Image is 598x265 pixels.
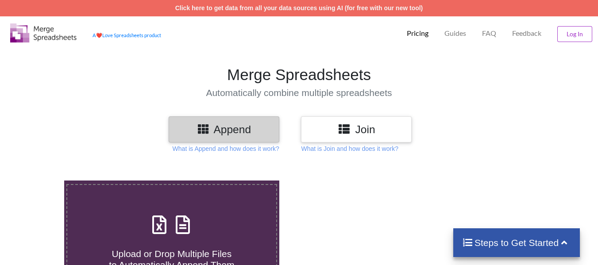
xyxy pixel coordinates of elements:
[512,30,541,37] span: Feedback
[173,144,279,153] p: What is Append and how does it work?
[444,29,466,38] p: Guides
[93,32,161,38] a: AheartLove Spreadsheets product
[175,123,273,136] h3: Append
[10,23,77,42] img: Logo.png
[482,29,496,38] p: FAQ
[557,26,592,42] button: Log In
[407,29,428,38] p: Pricing
[308,123,405,136] h3: Join
[301,144,398,153] p: What is Join and how does it work?
[462,237,571,248] h4: Steps to Get Started
[175,4,423,12] a: Click here to get data from all your data sources using AI (for free with our new tool)
[96,32,102,38] span: heart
